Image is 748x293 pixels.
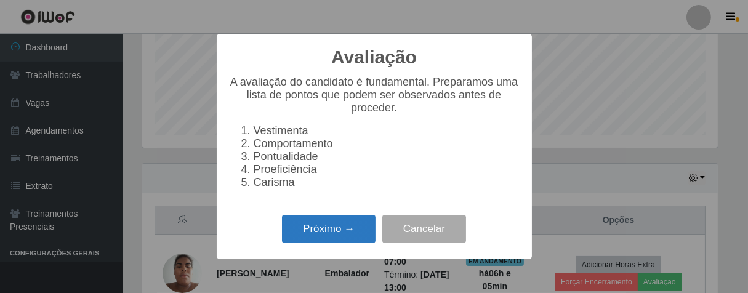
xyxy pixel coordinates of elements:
[282,215,376,244] button: Próximo →
[254,124,520,137] li: Vestimenta
[331,46,417,68] h2: Avaliação
[254,176,520,189] li: Carisma
[229,76,520,114] p: A avaliação do candidato é fundamental. Preparamos uma lista de pontos que podem ser observados a...
[254,150,520,163] li: Pontualidade
[254,163,520,176] li: Proeficiência
[254,137,520,150] li: Comportamento
[382,215,466,244] button: Cancelar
